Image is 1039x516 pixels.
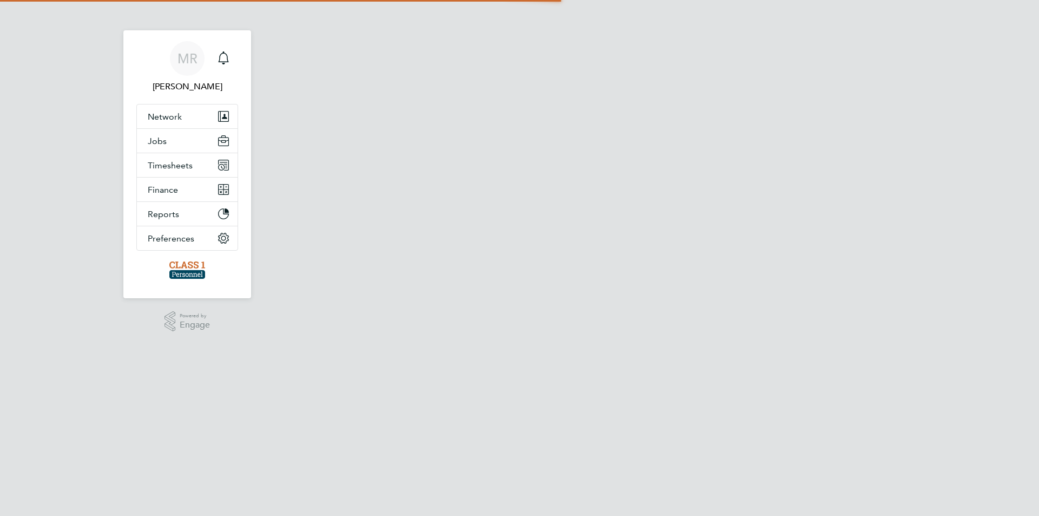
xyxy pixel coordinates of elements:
[148,112,182,122] span: Network
[180,321,210,330] span: Engage
[137,129,238,153] button: Jobs
[148,185,178,195] span: Finance
[165,311,211,332] a: Powered byEngage
[137,202,238,226] button: Reports
[148,160,193,171] span: Timesheets
[148,209,179,219] span: Reports
[137,226,238,250] button: Preferences
[180,311,210,321] span: Powered by
[136,41,238,93] a: MR[PERSON_NAME]
[148,136,167,146] span: Jobs
[169,262,206,279] img: class1personnel-logo-retina.png
[148,233,194,244] span: Preferences
[137,153,238,177] button: Timesheets
[137,178,238,201] button: Finance
[177,51,198,66] span: MR
[123,30,251,298] nav: Main navigation
[137,104,238,128] button: Network
[136,262,238,279] a: Go to home page
[136,80,238,93] span: Marco Rodriguez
